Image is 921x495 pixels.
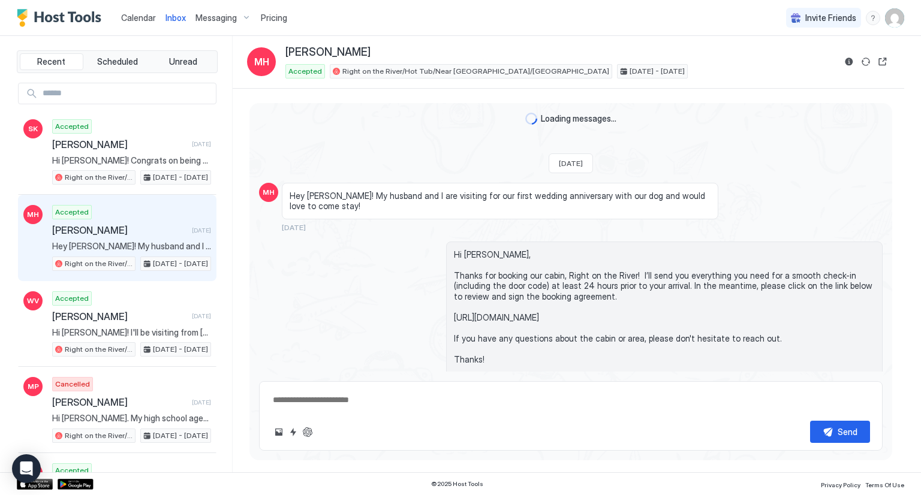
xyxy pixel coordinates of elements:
span: Recent [37,56,65,67]
span: [DATE] [192,140,211,148]
button: Reservation information [842,55,856,69]
span: Invite Friends [805,13,856,23]
div: Open Intercom Messenger [12,454,41,483]
input: Input Field [38,83,216,104]
span: Accepted [55,207,89,218]
span: Hi [PERSON_NAME]! Congrats on being newly married! We look forward to hosting you guys. Please su... [52,155,211,166]
span: [DATE] [192,312,211,320]
span: Messaging [195,13,237,23]
span: Cancelled [55,379,90,390]
span: Calendar [121,13,156,23]
a: Privacy Policy [821,478,860,490]
a: App Store [17,479,53,490]
span: Accepted [288,66,322,77]
a: Google Play Store [58,479,94,490]
div: menu [866,11,880,25]
span: WV [27,295,39,306]
span: Accepted [55,465,89,476]
span: [DATE] [282,223,306,232]
button: ChatGPT Auto Reply [300,425,315,439]
div: Send [838,425,857,438]
span: Hey [PERSON_NAME]! My husband and I are visiting for our first wedding anniversary with our dog a... [52,241,211,252]
button: Open reservation [875,55,890,69]
button: Send [810,421,870,443]
span: Pricing [261,13,287,23]
span: © 2025 Host Tools [431,480,483,488]
span: MH [27,209,39,220]
a: Calendar [121,11,156,24]
span: Unread [169,56,197,67]
span: [DATE] [192,227,211,234]
span: [DATE] - [DATE] [153,258,208,269]
span: Privacy Policy [821,481,860,488]
span: Right on the River/Hot Tub/Near [GEOGRAPHIC_DATA]/[GEOGRAPHIC_DATA] [65,430,133,441]
span: Hi [PERSON_NAME], Thanks for booking our cabin, Right on the River! I’ll send you everything you ... [454,249,875,386]
a: Inbox [165,11,186,24]
span: [PERSON_NAME] [52,310,187,322]
span: Accepted [55,121,89,132]
span: [DATE] - [DATE] [153,172,208,183]
span: Scheduled [97,56,138,67]
button: Quick reply [286,425,300,439]
div: loading [525,113,537,125]
span: MP [28,381,39,392]
span: Accepted [55,293,89,304]
a: Terms Of Use [865,478,904,490]
span: MH [263,187,275,198]
span: MH [254,55,269,69]
span: [DATE] [559,159,583,168]
span: [DATE] [192,399,211,406]
span: [DATE] - [DATE] [630,66,685,77]
a: Host Tools Logo [17,9,107,27]
span: Right on the River/Hot Tub/Near [GEOGRAPHIC_DATA]/[GEOGRAPHIC_DATA] [342,66,609,77]
button: Unread [151,53,215,70]
div: tab-group [17,50,218,73]
span: Terms Of Use [865,481,904,488]
span: [PERSON_NAME] [52,138,187,150]
span: Hey [PERSON_NAME]! My husband and I are visiting for our first wedding anniversary with our dog a... [290,191,711,212]
span: Loading messages... [541,113,616,124]
button: Scheduled [86,53,149,70]
button: Upload image [272,425,286,439]
span: Right on the River/Hot Tub/Near [GEOGRAPHIC_DATA]/[GEOGRAPHIC_DATA] [65,344,133,355]
span: [PERSON_NAME] [52,396,187,408]
button: Recent [20,53,83,70]
span: Inbox [165,13,186,23]
span: SK [28,123,38,134]
span: Hi [PERSON_NAME]. My high school aged daughter and I live in [GEOGRAPHIC_DATA]. We’ll be heading ... [52,413,211,424]
span: Hi [PERSON_NAME]! I'll be visiting from [GEOGRAPHIC_DATA]. My son requested to go hiking on the G... [52,327,211,338]
span: [DATE] - [DATE] [153,430,208,441]
span: Right on the River/Hot Tub/Near [GEOGRAPHIC_DATA]/[GEOGRAPHIC_DATA] [65,258,133,269]
button: Sync reservation [859,55,873,69]
span: [DATE] - [DATE] [153,344,208,355]
span: [PERSON_NAME] [52,224,187,236]
span: [PERSON_NAME] [285,46,371,59]
div: User profile [885,8,904,28]
span: Right on the River/Hot Tub/Near [GEOGRAPHIC_DATA]/[GEOGRAPHIC_DATA] [65,172,133,183]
